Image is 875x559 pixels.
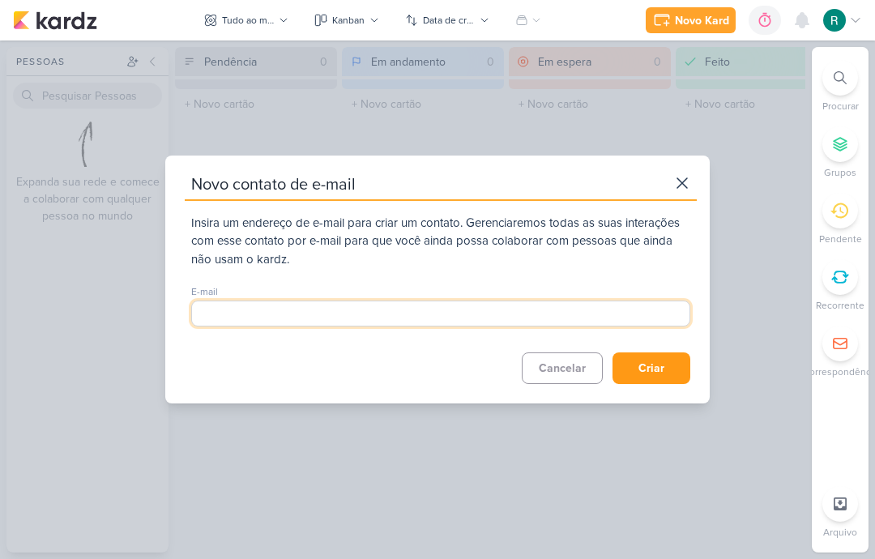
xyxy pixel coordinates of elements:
[822,100,859,112] font: Procurar
[823,9,846,32] img: Rafaela Martins
[191,215,680,267] font: Insira um endereço de e-mail para criar um contato. Gerenciaremos todas as suas interações com es...
[816,300,864,311] font: Recorrente
[646,7,736,33] button: Novo Kard
[191,175,356,194] font: Novo contato de e-mail
[675,14,729,28] font: Novo Kard
[819,233,862,245] font: Pendente
[812,60,869,113] li: Ctrl + F
[539,361,586,375] font: Cancelar
[13,11,97,30] img: kardz.app
[612,352,690,384] button: Criar
[191,286,218,297] font: E-mail
[823,527,857,538] font: Arquivo
[824,167,856,178] font: Grupos
[522,352,603,384] button: Cancelar
[638,361,664,375] font: Criar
